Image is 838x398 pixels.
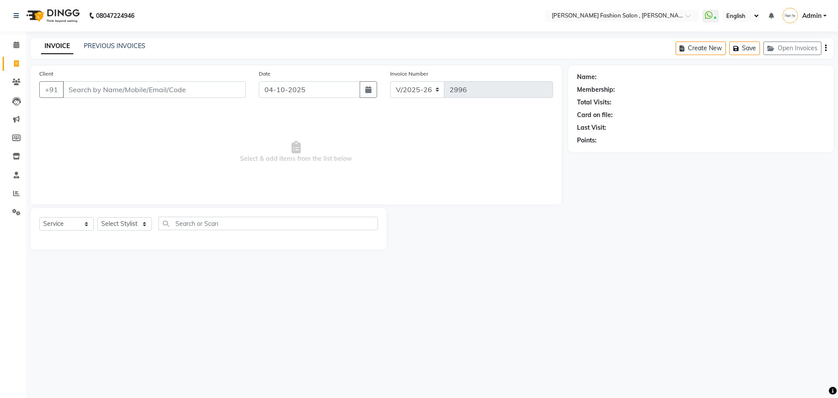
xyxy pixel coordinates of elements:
a: PREVIOUS INVOICES [84,42,145,50]
a: INVOICE [41,38,73,54]
label: Client [39,70,53,78]
button: +91 [39,81,64,98]
div: Points: [577,136,597,145]
b: 08047224946 [96,3,134,28]
span: Select & add items from the list below [39,108,553,196]
label: Invoice Number [390,70,428,78]
div: Name: [577,73,597,82]
div: Card on file: [577,111,613,120]
img: logo [22,3,82,28]
label: Date [259,70,271,78]
div: Membership: [577,85,615,94]
button: Save [729,42,760,55]
input: Search by Name/Mobile/Email/Code [63,81,246,98]
div: Last Visit: [577,123,606,132]
button: Open Invoices [763,42,821,55]
button: Create New [676,42,726,55]
div: Total Visits: [577,98,611,107]
input: Search or Scan [158,217,378,230]
span: Admin [802,11,821,21]
img: Admin [783,8,798,23]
